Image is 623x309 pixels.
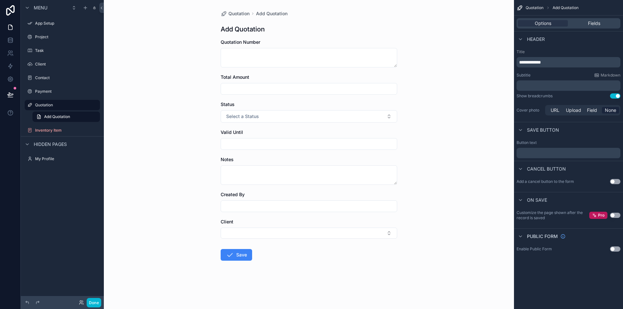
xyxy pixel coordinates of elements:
span: Options [535,20,551,27]
a: Inventory Item [25,125,100,136]
label: Inventory Item [35,128,99,133]
span: Public form [527,233,558,240]
label: Project [35,34,99,40]
span: Quotation Number [221,39,260,45]
span: Notes [221,157,234,162]
label: Cover photo [517,108,543,113]
a: Add Quotation [256,10,287,17]
a: Contact [25,73,100,83]
span: Valid Until [221,129,243,135]
span: Menu [34,5,47,11]
span: Add Quotation [553,5,579,10]
a: Quotation [221,10,250,17]
span: Upload [566,107,581,113]
a: Payment [25,86,100,97]
label: Subtitle [517,73,531,78]
a: Quotation [25,100,100,110]
span: Fields [588,20,600,27]
button: Done [87,298,101,307]
button: Save [221,249,252,261]
a: Client [25,59,100,69]
label: Client [35,62,99,67]
span: Markdown [601,73,620,78]
a: My Profile [25,154,100,164]
a: Project [25,32,100,42]
div: Show breadcrumbs [517,93,553,99]
span: On save [527,197,547,203]
span: Save button [527,127,559,133]
h1: Add Quotation [221,25,265,34]
span: Hidden pages [34,141,67,148]
div: scrollable content [517,57,620,67]
span: Total Amount [221,74,249,80]
a: Markdown [594,73,620,78]
label: Add a cancel button to the form [517,179,574,184]
label: Payment [35,89,99,94]
label: App Setup [35,21,99,26]
div: Enable Public Form [517,246,552,252]
div: scrollable content [517,80,620,91]
label: Quotation [35,102,96,108]
label: Customize the page shown after the record is saved [517,210,589,220]
span: URL [551,107,559,113]
span: Add Quotation [44,114,70,119]
div: scrollable content [517,148,620,158]
button: Select Button [221,228,397,239]
span: Pro [598,213,605,218]
span: Field [587,107,597,113]
span: Quotation [228,10,250,17]
span: Cancel button [527,166,566,172]
label: My Profile [35,156,99,161]
span: Header [527,36,545,42]
span: Client [221,219,233,224]
a: App Setup [25,18,100,29]
label: Contact [35,75,99,80]
button: Select Button [221,110,397,123]
a: Task [25,45,100,56]
span: Select a Status [226,113,259,120]
a: Add Quotation [32,112,100,122]
span: Status [221,101,235,107]
span: Quotation [526,5,544,10]
span: None [605,107,616,113]
label: Title [517,49,620,54]
label: Button text [517,140,537,145]
label: Task [35,48,99,53]
span: Created By [221,192,245,197]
